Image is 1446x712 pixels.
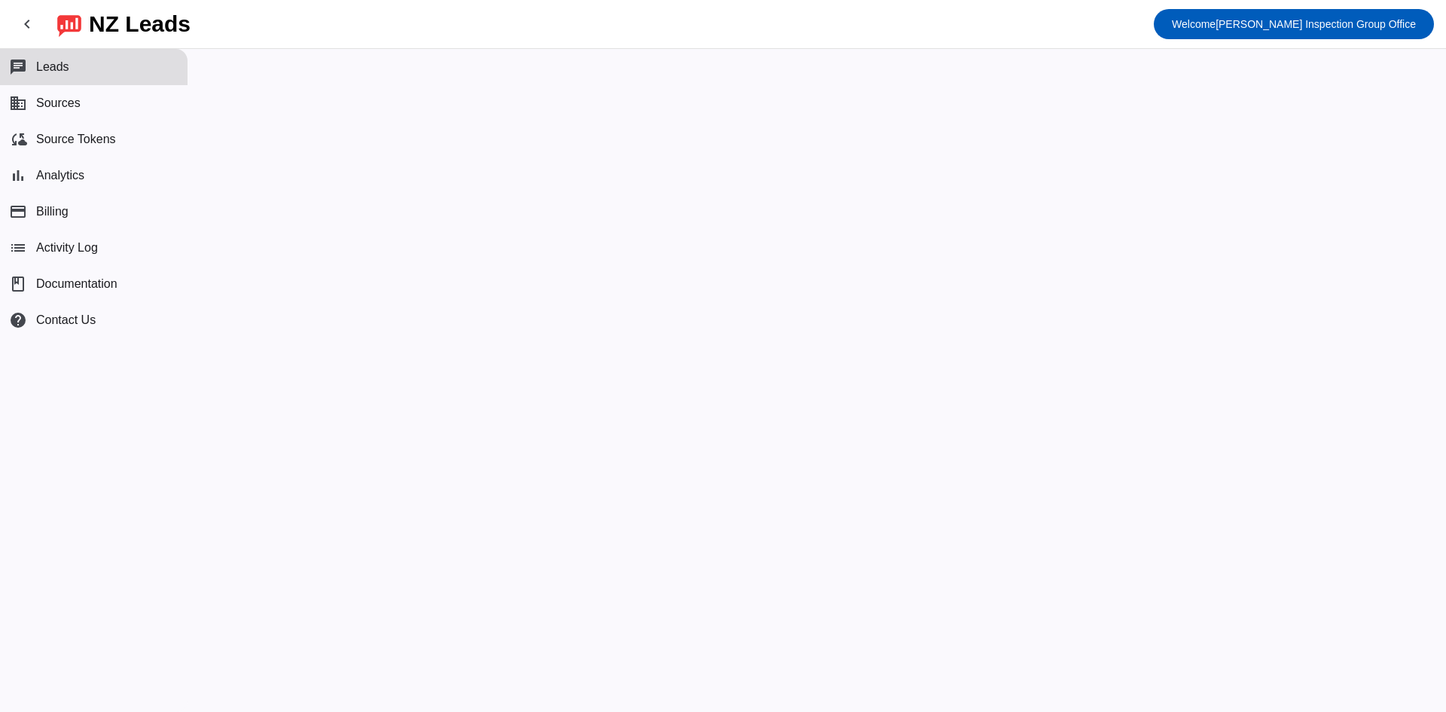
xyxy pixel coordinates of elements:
mat-icon: payment [9,203,27,221]
span: Analytics [36,169,84,182]
span: Documentation [36,277,117,291]
mat-icon: chevron_left [18,15,36,33]
div: NZ Leads [89,14,191,35]
span: Leads [36,60,69,74]
span: Billing [36,205,69,218]
mat-icon: list [9,239,27,257]
span: book [9,275,27,293]
span: Sources [36,96,81,110]
button: Welcome[PERSON_NAME] Inspection Group Office [1154,9,1434,39]
span: Contact Us [36,313,96,327]
img: logo [57,11,81,37]
mat-icon: help [9,311,27,329]
span: Welcome [1172,18,1216,30]
mat-icon: cloud_sync [9,130,27,148]
mat-icon: business [9,94,27,112]
mat-icon: chat [9,58,27,76]
mat-icon: bar_chart [9,167,27,185]
span: Source Tokens [36,133,116,146]
span: Activity Log [36,241,98,255]
span: [PERSON_NAME] Inspection Group Office [1172,14,1416,35]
